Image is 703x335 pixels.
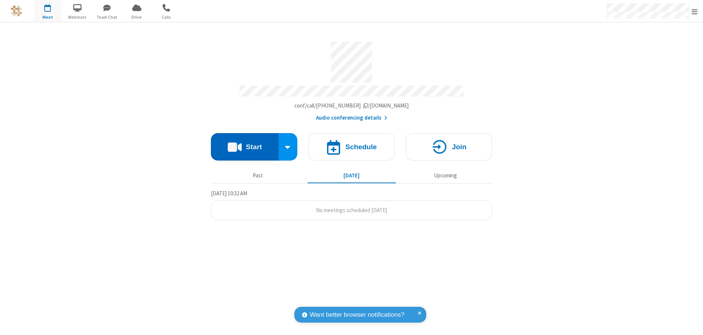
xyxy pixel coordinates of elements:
[246,143,262,150] h4: Start
[452,143,466,150] h4: Join
[211,190,247,197] span: [DATE] 10:32 AM
[211,36,492,122] section: Account details
[93,14,121,20] span: Team Chat
[294,102,409,109] span: Copy my meeting room link
[401,169,490,182] button: Upcoming
[294,102,409,110] button: Copy my meeting room linkCopy my meeting room link
[153,14,180,20] span: Calls
[123,14,150,20] span: Drive
[316,114,387,122] button: Audio conferencing details
[214,169,302,182] button: Past
[211,189,492,221] section: Today's Meetings
[345,143,377,150] h4: Schedule
[279,133,298,161] div: Start conference options
[308,133,395,161] button: Schedule
[308,169,396,182] button: [DATE]
[310,310,404,320] span: Want better browser notifications?
[316,207,387,214] span: No meetings scheduled [DATE]
[406,133,492,161] button: Join
[64,14,91,20] span: Webinars
[11,5,22,16] img: QA Selenium DO NOT DELETE OR CHANGE
[34,14,62,20] span: Meet
[211,133,279,161] button: Start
